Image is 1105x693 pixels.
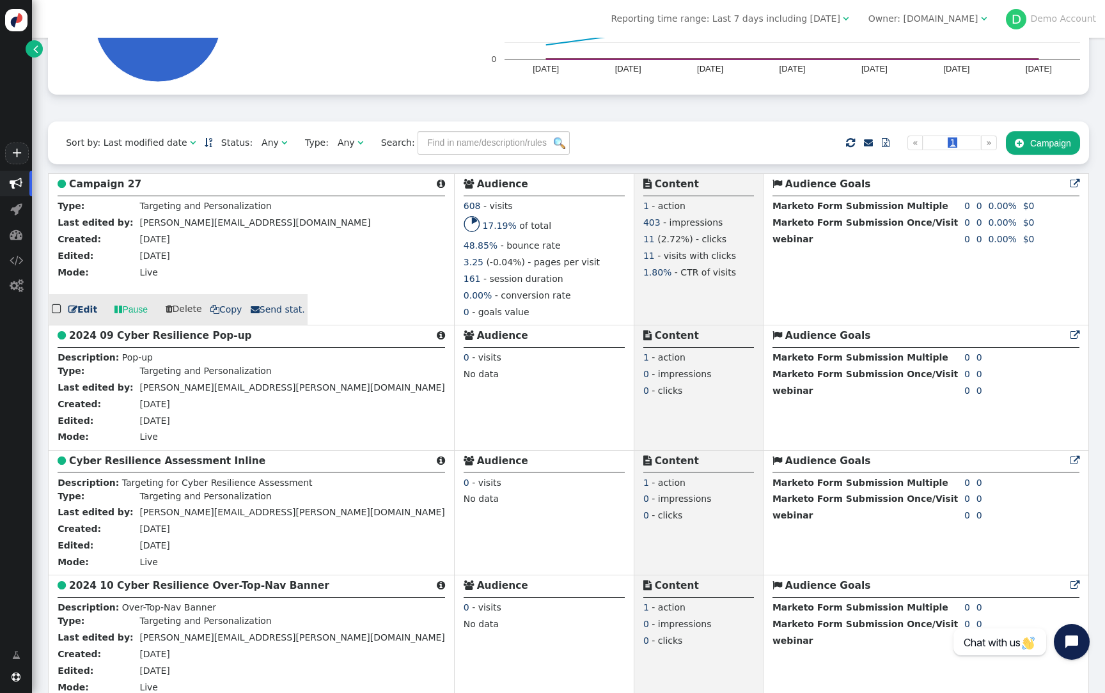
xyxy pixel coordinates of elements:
span: 0 [976,234,982,244]
span: - action [652,352,686,362]
span: - clicks [652,385,682,396]
span: 1 [643,478,649,488]
span: - CTR of visits [675,267,736,277]
span: 0 [976,494,982,504]
span: Status: [212,136,253,150]
span:  [437,456,445,465]
span: [PERSON_NAME][EMAIL_ADDRESS][DOMAIN_NAME] [139,217,370,228]
span:  [846,135,855,151]
span: Targeting for Cyber Resilience Assessment [122,478,313,488]
a: « [907,136,923,150]
span: $0 [1023,201,1035,211]
b: Marketo Form Submission Multiple [772,602,948,612]
text: [DATE] [861,64,888,74]
a: DDemo Account [1006,13,1096,24]
span: 0 [964,478,970,488]
span: 1 [948,137,957,148]
a: Copy [210,303,242,316]
span: 0 [976,619,982,629]
span:  [1070,456,1079,465]
span: - impressions [652,494,711,504]
a: Send stat. [251,303,305,316]
a:  [864,137,873,148]
a: Delete [166,304,205,314]
span:  [843,14,849,23]
span: 0 [964,494,970,504]
b: Audience Goals [785,330,871,341]
b: Description: [58,478,119,488]
span: - goals value [472,307,529,317]
span: Targeting and Personalization [139,616,271,626]
text: [DATE] [533,64,559,74]
span: - visits with clicks [657,251,736,261]
b: Description: [58,602,119,612]
span: No data [464,619,499,629]
a:  [1070,178,1079,190]
button: Campaign [1006,131,1080,154]
span: 0 [643,385,649,396]
span:  [643,331,652,340]
b: Audience [477,580,528,591]
span:  [68,305,77,314]
a:  [3,644,29,667]
span: 0.00% [988,201,1016,211]
span:  [1070,179,1079,189]
b: 2024 09 Cyber Resilience Pop-up [69,330,252,341]
span: - impressions [652,369,711,379]
b: Marketo Form Submission Multiple [772,352,948,362]
span: 0 [643,510,649,520]
span:  [643,580,652,590]
b: Content [655,455,699,467]
span:  [10,203,22,215]
b: Audience Goals [785,178,871,190]
span: Copy [210,304,242,315]
span: [PERSON_NAME][EMAIL_ADDRESS][PERSON_NAME][DOMAIN_NAME] [139,382,444,393]
span: [DATE] [139,524,169,534]
span:  [251,305,260,314]
span:  [10,254,23,267]
span:  [437,179,445,189]
a:  [873,131,898,154]
span:  [882,138,889,147]
span: - action [652,201,686,211]
span: - impressions [652,619,711,629]
span: 0 [643,619,649,629]
span: 0 [976,385,982,396]
span: 0 [976,478,982,488]
span: - action [652,602,686,612]
b: Marketo Form Submission Once/Visit [772,619,958,629]
div: Owner: [DOMAIN_NAME] [868,12,978,26]
span: 1 [643,352,649,362]
b: Audience [477,178,528,190]
text: [DATE] [943,64,969,74]
span: 403 [643,217,661,228]
span: 0 [964,369,970,379]
span: Targeting and Personalization [139,201,271,211]
span:  [58,331,66,340]
span: 0 [464,602,469,612]
span: - clicks [696,234,726,244]
span: - visits [472,352,501,362]
span: 0 [976,201,982,211]
b: Last edited by: [58,382,133,393]
b: Type: [58,366,84,376]
span:  [772,580,782,590]
span:  [281,138,287,147]
span: 0 [464,478,469,488]
b: Marketo Form Submission Once/Visit [772,494,958,504]
b: Audience Goals [785,455,871,467]
span: 0 [964,217,970,228]
a:  [1070,455,1079,467]
span: - session duration [483,274,563,284]
span:  [772,179,782,189]
span: 0 [643,635,649,646]
span:  [12,649,20,662]
b: Marketo Form Submission Once/Visit [772,217,958,228]
span: 0.00% [988,217,1016,228]
span: 0 [964,385,970,396]
b: Created: [58,234,101,244]
span: 0.00% [988,234,1016,244]
span: 11 [643,234,655,244]
span:  [981,14,987,23]
span: Reporting time range: Last 7 days including [DATE] [611,13,840,24]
